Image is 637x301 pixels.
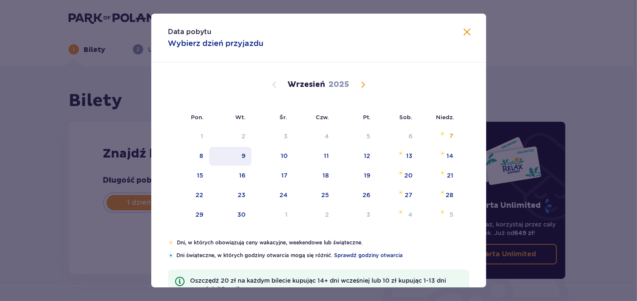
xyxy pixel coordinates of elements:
[237,210,245,219] div: 30
[209,186,251,205] td: wtorek, 23 września 2025
[251,147,294,166] td: środa, 10 września 2025
[209,166,251,185] td: wtorek, 16 września 2025
[335,166,376,185] td: piątek, 19 września 2025
[242,152,245,160] div: 9
[199,152,203,160] div: 8
[168,206,210,224] td: poniedziałek, 29 września 2025
[405,191,412,199] div: 27
[177,239,469,247] p: Dni, w których obowiązują ceny wakacyjne, weekendowe lub świąteczne.
[366,210,370,219] div: 3
[376,127,418,146] td: Not available. sobota, 6 września 2025
[285,210,288,219] div: 1
[168,166,210,185] td: poniedziałek, 15 września 2025
[418,147,460,166] td: niedziela, 14 września 2025
[324,152,329,160] div: 11
[418,206,460,224] td: niedziela, 5 października 2025
[323,171,329,180] div: 18
[251,127,294,146] td: Not available. środa, 3 września 2025
[418,127,460,146] td: niedziela, 7 września 2025
[376,147,418,166] td: sobota, 13 września 2025
[294,147,335,166] td: czwartek, 11 września 2025
[335,147,376,166] td: piątek, 12 września 2025
[238,191,245,199] div: 23
[196,191,203,199] div: 22
[321,191,329,199] div: 25
[408,210,412,219] div: 4
[376,206,418,224] td: sobota, 4 października 2025
[334,252,403,259] a: Sprawdź godziny otwarcia
[168,147,210,166] td: poniedziałek, 8 września 2025
[366,132,370,140] div: 5
[294,206,335,224] td: czwartek, 2 października 2025
[209,147,251,166] td: wtorek, 9 września 2025
[280,191,288,199] div: 24
[418,186,460,205] td: niedziela, 28 września 2025
[197,171,203,180] div: 15
[325,132,329,140] div: 4
[281,171,288,180] div: 17
[363,191,370,199] div: 26
[177,252,469,259] p: Dni świąteczne, w których godziny otwarcia mogą się różnić.
[251,186,294,205] td: środa, 24 września 2025
[376,166,418,185] td: sobota, 20 września 2025
[239,171,245,180] div: 16
[251,166,294,185] td: środa, 17 września 2025
[335,206,376,224] td: piątek, 3 października 2025
[294,186,335,205] td: czwartek, 25 września 2025
[364,152,370,160] div: 12
[168,127,210,146] td: Not available. poniedziałek, 1 września 2025
[196,210,203,219] div: 29
[281,152,288,160] div: 10
[406,152,412,160] div: 13
[335,127,376,146] td: Not available. piątek, 5 września 2025
[242,132,245,140] div: 2
[376,186,418,205] td: sobota, 27 września 2025
[209,127,251,146] td: Not available. wtorek, 2 września 2025
[418,166,460,185] td: niedziela, 21 września 2025
[151,63,486,239] div: Calendar
[251,206,294,224] td: środa, 1 października 2025
[168,186,210,205] td: poniedziałek, 22 września 2025
[284,132,288,140] div: 3
[335,186,376,205] td: piątek, 26 września 2025
[404,171,412,180] div: 20
[409,132,412,140] div: 6
[294,127,335,146] td: Not available. czwartek, 4 września 2025
[325,210,329,219] div: 2
[364,171,370,180] div: 19
[209,206,251,224] td: wtorek, 30 września 2025
[201,132,203,140] div: 1
[294,166,335,185] td: czwartek, 18 września 2025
